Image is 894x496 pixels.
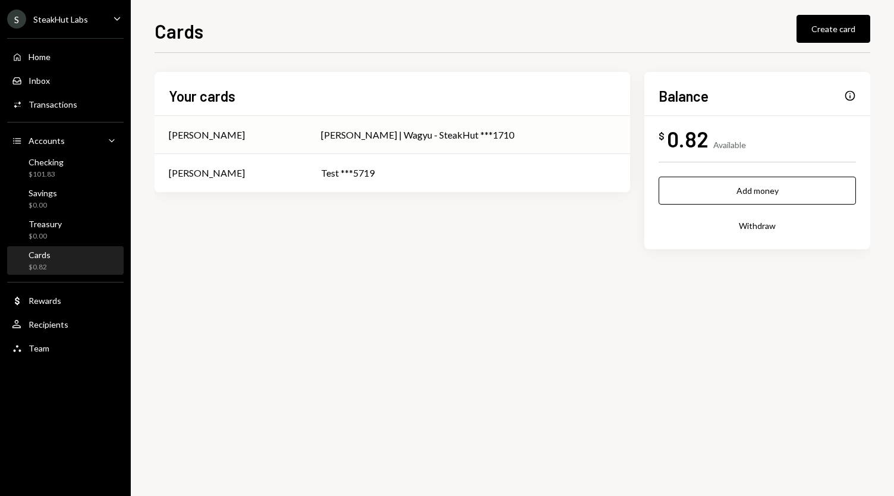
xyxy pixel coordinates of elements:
div: $101.83 [29,169,64,180]
div: Available [713,140,746,150]
div: $0.82 [29,262,51,272]
div: Rewards [29,296,61,306]
a: Treasury$0.00 [7,215,124,244]
div: Checking [29,157,64,167]
div: Home [29,52,51,62]
div: SteakHut Labs [33,14,88,24]
button: Add money [659,177,856,205]
a: Rewards [7,290,124,311]
a: Home [7,46,124,67]
a: Recipients [7,313,124,335]
h2: Your cards [169,86,235,106]
a: Cards$0.82 [7,246,124,275]
a: Inbox [7,70,124,91]
div: Accounts [29,136,65,146]
a: Savings$0.00 [7,184,124,213]
h2: Balance [659,86,709,106]
div: [PERSON_NAME] | Wagyu - SteakHut ***1710 [321,128,616,142]
div: Transactions [29,99,77,109]
div: [PERSON_NAME] [169,166,245,180]
a: Accounts [7,130,124,151]
div: Treasury [29,219,62,229]
div: S [7,10,26,29]
h1: Cards [155,19,203,43]
div: Team [29,343,49,353]
div: Savings [29,188,57,198]
button: Create card [797,15,870,43]
button: Withdraw [659,212,856,240]
div: Cards [29,250,51,260]
div: $ [659,130,665,142]
div: $0.00 [29,200,57,211]
div: Inbox [29,76,50,86]
div: Recipients [29,319,68,329]
a: Team [7,337,124,359]
div: $0.00 [29,231,62,241]
div: 0.82 [667,125,709,152]
div: [PERSON_NAME] [169,128,245,142]
a: Checking$101.83 [7,153,124,182]
a: Transactions [7,93,124,115]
